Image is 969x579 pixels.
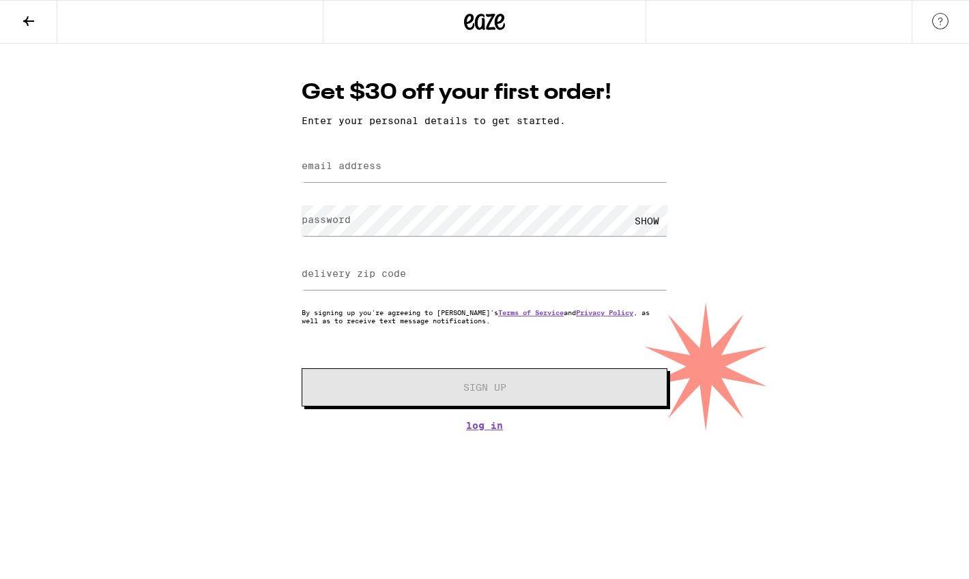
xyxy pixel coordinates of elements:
[626,205,667,236] div: SHOW
[302,214,351,225] label: password
[302,115,667,126] p: Enter your personal details to get started.
[498,308,564,316] a: Terms of Service
[302,368,667,406] button: Sign Up
[302,268,406,279] label: delivery zip code
[302,78,667,108] h1: Get $30 off your first order!
[302,308,667,325] p: By signing up you're agreeing to [PERSON_NAME]'s and , as well as to receive text message notific...
[576,308,633,316] a: Privacy Policy
[463,383,506,392] span: Sign Up
[302,160,381,171] label: email address
[302,259,667,290] input: delivery zip code
[302,151,667,182] input: email address
[302,420,667,431] a: Log In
